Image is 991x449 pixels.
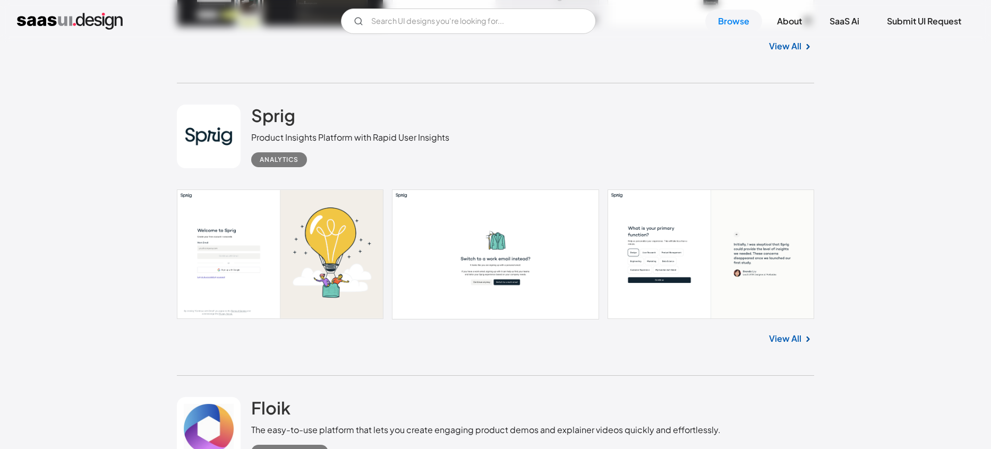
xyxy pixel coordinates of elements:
a: Sprig [251,105,295,131]
form: Email Form [341,8,596,34]
a: Browse [705,10,762,33]
a: SaaS Ai [817,10,872,33]
a: View All [769,40,801,53]
h2: Floik [251,397,291,418]
div: Analytics [260,153,298,166]
a: Submit UI Request [874,10,974,33]
a: Floik [251,397,291,424]
a: View All [769,332,801,345]
input: Search UI designs you're looking for... [341,8,596,34]
div: Product Insights Platform with Rapid User Insights [251,131,449,144]
a: About [764,10,815,33]
h2: Sprig [251,105,295,126]
a: home [17,13,123,30]
div: The easy-to-use platform that lets you create engaging product demos and explainer videos quickly... [251,424,721,436]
